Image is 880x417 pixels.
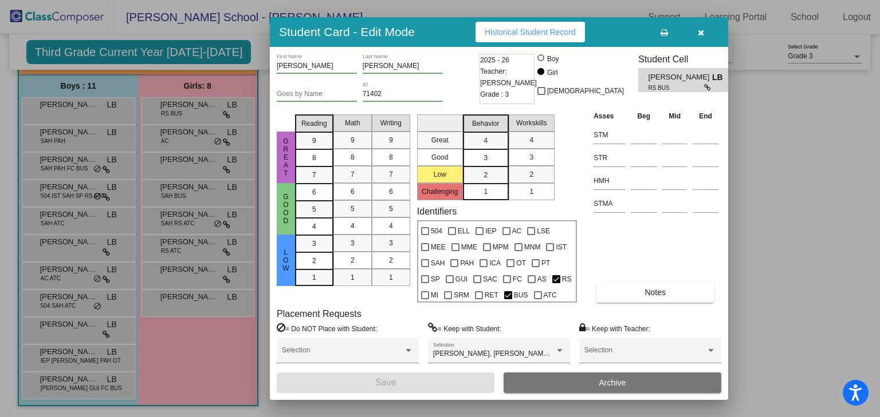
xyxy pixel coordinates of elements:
[461,240,477,254] span: MME
[594,126,625,144] input: assessment
[537,224,550,238] span: LSE
[529,186,533,197] span: 1
[345,118,360,128] span: Math
[537,272,547,286] span: AS
[504,372,721,393] button: Archive
[281,248,291,272] span: Low
[599,378,626,387] span: Archive
[428,323,501,334] label: = Keep with Student:
[484,136,488,146] span: 4
[659,110,690,122] th: Mid
[277,372,494,393] button: Save
[485,288,498,302] span: RET
[312,153,316,163] span: 8
[277,323,377,334] label: = Do NOT Place with Student:
[529,152,533,162] span: 3
[472,118,499,129] span: Behavior
[281,137,291,177] span: Great
[690,110,721,122] th: End
[524,240,541,254] span: MNM
[484,186,488,197] span: 1
[645,288,666,297] span: Notes
[638,54,738,65] h3: Student Cell
[389,186,393,197] span: 6
[389,272,393,283] span: 1
[484,170,488,180] span: 2
[544,288,557,302] span: ATC
[541,256,550,270] span: PT
[351,169,355,180] span: 7
[279,25,415,39] h3: Student Card - Edit Mode
[431,240,446,254] span: MEE
[312,239,316,249] span: 3
[514,288,528,302] span: BUS
[483,272,497,286] span: SAC
[389,221,393,231] span: 4
[460,256,474,270] span: PAH
[712,72,728,84] span: LB
[389,238,393,248] span: 3
[556,240,567,254] span: IST
[389,204,393,214] span: 5
[458,224,470,238] span: ELL
[516,118,547,128] span: Workskills
[312,204,316,215] span: 5
[485,27,576,37] span: Historical Student Record
[312,170,316,180] span: 7
[591,110,628,122] th: Asses
[547,84,624,98] span: [DEMOGRAPHIC_DATA]
[431,256,445,270] span: SAH
[431,224,442,238] span: 504
[455,272,467,286] span: GUI
[594,149,625,166] input: assessment
[351,135,355,145] span: 9
[312,256,316,266] span: 2
[476,22,585,42] button: Historical Student Record
[312,221,316,232] span: 4
[547,67,558,78] div: Girl
[484,153,488,163] span: 3
[547,54,559,64] div: Boy
[351,186,355,197] span: 6
[529,135,533,145] span: 4
[312,136,316,146] span: 9
[389,135,393,145] span: 9
[431,288,438,302] span: MI
[417,206,457,217] label: Identifiers
[301,118,327,129] span: Reading
[596,282,714,303] button: Notes
[351,152,355,162] span: 8
[489,256,501,270] span: ICA
[628,110,659,122] th: Beg
[594,195,625,212] input: assessment
[312,272,316,283] span: 1
[389,255,393,265] span: 2
[512,224,522,238] span: AC
[649,72,712,84] span: [PERSON_NAME]
[431,272,440,286] span: SP
[389,169,393,180] span: 7
[579,323,650,334] label: = Keep with Teacher:
[480,54,509,66] span: 2025 - 26
[351,204,355,214] span: 5
[351,238,355,248] span: 3
[375,378,396,387] span: Save
[351,272,355,283] span: 1
[312,187,316,197] span: 6
[433,350,610,358] span: [PERSON_NAME], [PERSON_NAME], [PERSON_NAME]
[480,66,537,89] span: Teacher: [PERSON_NAME]
[480,89,509,100] span: Grade : 3
[485,224,496,238] span: IEP
[516,256,526,270] span: OT
[513,272,522,286] span: FC
[389,152,393,162] span: 8
[454,288,469,302] span: SRM
[351,221,355,231] span: 4
[380,118,402,128] span: Writing
[493,240,509,254] span: MPM
[277,308,362,319] label: Placement Requests
[363,90,443,98] input: Enter ID
[277,90,357,98] input: goes by name
[351,255,355,265] span: 2
[281,193,291,225] span: Good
